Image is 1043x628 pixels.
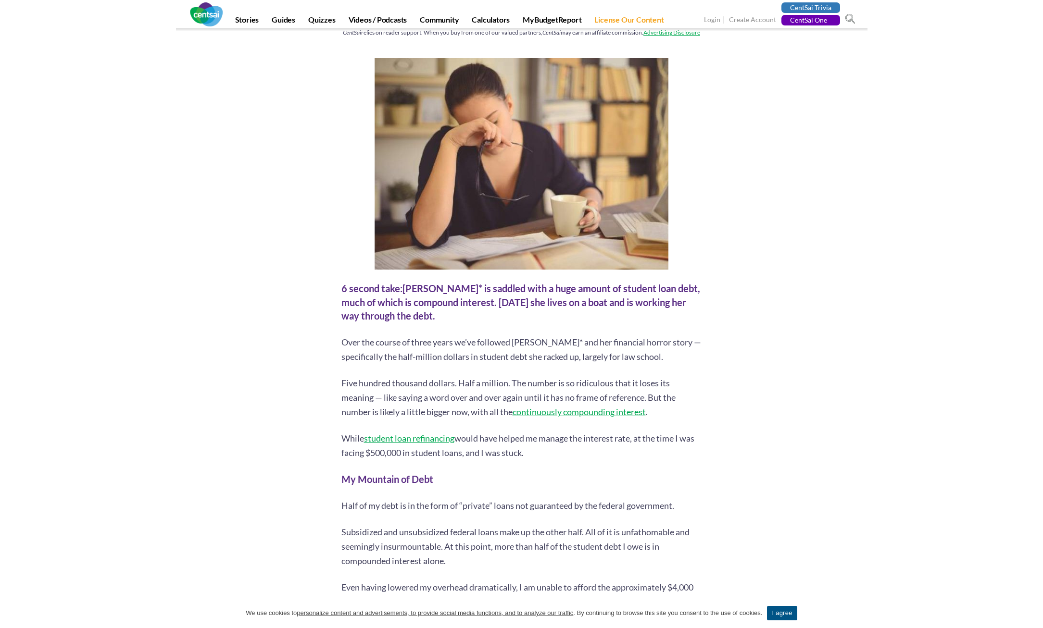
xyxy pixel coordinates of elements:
a: Login [704,15,720,25]
a: Advertising Disclosure [643,29,700,36]
p: Subsidized and unsubsidized federal loans make up the other half. All of it is unfathomable and s... [341,525,702,568]
a: CentSai One [781,15,840,25]
a: License Our Content [589,15,669,28]
a: Quizzes [302,15,341,28]
a: Stories [229,15,265,28]
a: CentSai Trivia [781,2,840,13]
p: Even having lowered my overhead dramatically, I am unable to afford the approximately $4,000 per ... [341,580,702,609]
span: 6 second take: [341,283,402,294]
a: Community [414,15,465,28]
p: Five hundred thousand dollars. Half a million. The number is so ridiculous that it loses its mean... [341,376,702,419]
a: Create Account [729,15,776,25]
a: continuously compounding interest [513,406,646,417]
div: [PERSON_NAME]* is saddled with a huge amount of student loan debt, much of which is compound inte... [341,282,702,323]
span: | [722,14,728,25]
a: I agree [1026,608,1036,618]
a: MyBudgetReport [517,15,587,28]
a: Videos / Podcasts [343,15,413,28]
a: student loan refinancing [364,433,454,443]
span: We use cookies to . By continuing to browse this site you consent to the use of cookies. [246,608,762,618]
a: I agree [767,606,797,620]
p: While would have helped me manage the interest rate, at the time I was facing $500,000 in student... [341,431,702,460]
strong: My Mountain of Debt [341,473,433,485]
img: CentSai [190,2,223,26]
u: personalize content and advertisements, to provide social media functions, and to analyze our tra... [297,609,573,616]
div: relies on reader support. When you buy from one of our valued partners, may earn an affiliate com... [248,28,796,37]
img: Law-School Debt Horror Stories: Anna’s $500,000 Nightmare [375,58,668,270]
em: CentSai [343,29,361,36]
p: Half of my debt is in the form of “private” loans not guaranteed by the federal government. [341,498,702,513]
em: CentSai [542,29,561,36]
a: Calculators [466,15,515,28]
p: Over the course of three years we’ve followed [PERSON_NAME]* and her financial horror story — spe... [341,335,702,364]
a: Guides [266,15,301,28]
